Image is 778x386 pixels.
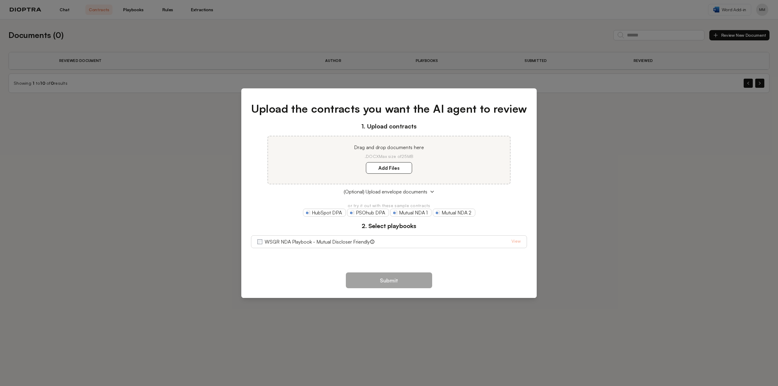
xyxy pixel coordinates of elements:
a: HubSpot DPA [303,209,346,217]
p: or try it out with these sample contracts [251,203,527,209]
a: PSOhub DPA [347,209,389,217]
label: WSGR NDA Playbook - Mutual Discloser Friendly [265,238,370,245]
label: Add Files [366,162,412,174]
h3: 1. Upload contracts [251,122,527,131]
a: Mutual NDA 2 [433,209,475,217]
p: .DOCX Max size of 25MB [275,153,503,159]
a: Mutual NDA 1 [390,209,432,217]
button: Submit [346,272,432,288]
h3: 2. Select playbooks [251,221,527,231]
button: (Optional) Upload envelope documents [251,188,527,195]
p: Drag and drop documents here [275,144,503,151]
a: View [511,238,521,245]
span: (Optional) Upload envelope documents [344,188,427,195]
h1: Upload the contracts you want the AI agent to review [251,101,527,117]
